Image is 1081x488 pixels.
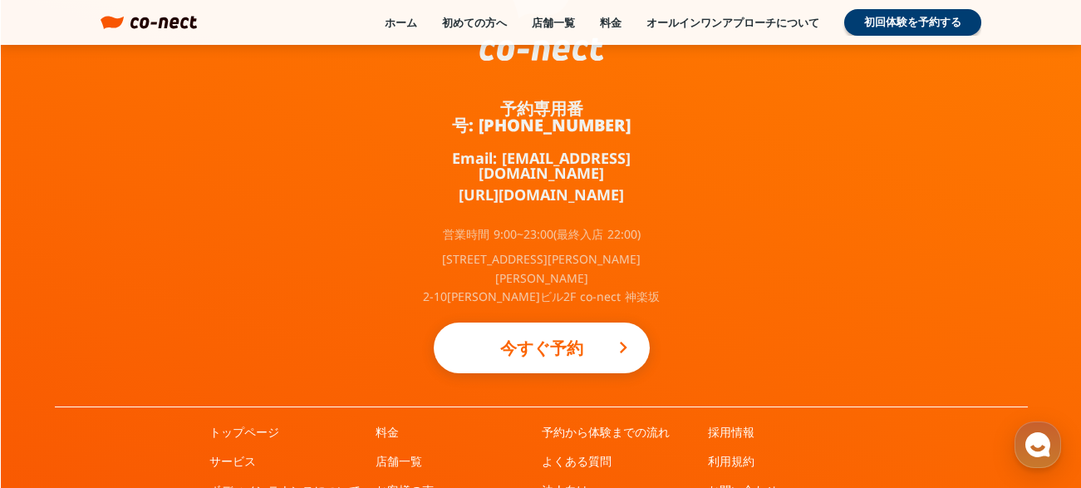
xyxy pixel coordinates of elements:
a: 初回体験を予約する [844,9,981,36]
a: 店舗一覧 [376,453,422,470]
a: 今すぐ予約keyboard_arrow_right [434,323,650,373]
a: サービス [209,453,256,470]
span: ホーム [42,375,72,388]
a: オールインワンアプローチについて [646,15,819,30]
a: 料金 [376,424,399,441]
p: 今すぐ予約 [467,330,617,367]
a: トップページ [209,424,279,441]
a: ホーム [385,15,417,30]
a: ホーム [5,350,110,392]
a: 店舗一覧 [532,15,575,30]
a: 予約から体験までの流れ [542,424,670,441]
a: 利用規約 [708,453,754,470]
a: [URL][DOMAIN_NAME] [459,187,624,202]
a: 採用情報 [708,424,754,441]
span: 設定 [257,375,277,388]
p: 営業時間 9:00~23:00(最終入店 22:00) [443,229,641,240]
p: [STREET_ADDRESS][PERSON_NAME][PERSON_NAME] 2-10[PERSON_NAME]ビル2F co-nect 神楽坂 [417,250,666,306]
a: Email: [EMAIL_ADDRESS][DOMAIN_NAME] [417,150,666,180]
i: keyboard_arrow_right [613,338,633,357]
a: よくある質問 [542,453,612,470]
a: 設定 [214,350,319,392]
a: 初めての方へ [442,15,507,30]
a: チャット [110,350,214,392]
a: 予約専用番号: [PHONE_NUMBER] [417,101,666,134]
a: 料金 [600,15,622,30]
span: チャット [142,376,182,389]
